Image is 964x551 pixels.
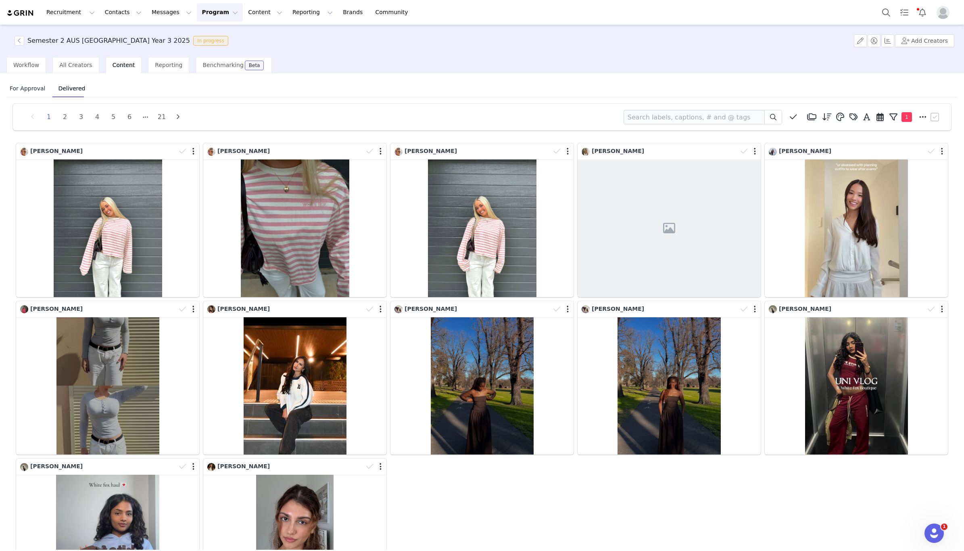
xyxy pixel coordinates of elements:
span: [PERSON_NAME] [217,463,270,469]
img: df7b025a-200d-4eed-b919-344b95b12dd1.jpg [582,148,590,156]
li: 3 [75,111,87,123]
img: c814fbcc-0cbd-4446-acda-7a2a56858365.jpg [20,463,28,471]
div: Beta [249,63,260,68]
span: [object Object] [15,36,232,46]
span: In progress [193,36,228,46]
span: [PERSON_NAME] [779,148,831,154]
span: Benchmarking [202,62,243,68]
iframe: Intercom live chat [924,524,944,543]
span: [PERSON_NAME] [779,306,831,312]
li: 2 [59,111,71,123]
span: [PERSON_NAME] [30,148,83,154]
a: Brands [338,3,370,21]
img: c814fbcc-0cbd-4446-acda-7a2a56858365.jpg [769,305,777,313]
span: Delivered [55,82,88,95]
span: Workflow [13,62,39,68]
img: a26ab610-d0e4-457a-8cfe-f7514ef91d19.jpg [20,305,28,313]
span: [PERSON_NAME] [592,306,644,312]
img: grin logo [6,9,35,17]
button: Recruitment [42,3,100,21]
img: 5d549005-f877-4886-9c7c-169fa3a6a0fe.jpg [394,148,403,156]
span: [PERSON_NAME] [217,148,270,154]
li: 21 [156,111,168,123]
li: 6 [123,111,136,123]
span: For Approval [6,82,48,95]
img: efb0c31b-413d-4b21-8c25-3be3c81234b4.jpg [207,463,215,471]
span: [PERSON_NAME] [30,463,83,469]
img: bd29d1b7-f920-477f-94bc-f303f0ae6d59.jpg [582,305,590,313]
li: 4 [91,111,103,123]
img: 5d549005-f877-4886-9c7c-169fa3a6a0fe.jpg [207,148,215,156]
button: Profile [932,6,958,19]
button: 1 [887,111,916,123]
button: Search [877,3,895,21]
img: 267df865-f2b7-4d7c-8a83-ddf6481f71fd.jpg [769,148,777,156]
button: Content [243,3,287,21]
span: All Creators [59,62,92,68]
img: 5d549005-f877-4886-9c7c-169fa3a6a0fe.jpg [20,148,28,156]
span: [PERSON_NAME] [30,306,83,312]
img: 181c4735-44dc-424b-ae4a-54b9a97f68fc.jpg [207,305,215,313]
img: bd29d1b7-f920-477f-94bc-f303f0ae6d59.jpg [394,305,403,313]
button: Reporting [288,3,338,21]
input: Search labels, captions, # and @ tags [624,110,765,124]
img: placeholder-profile.jpg [937,6,949,19]
span: [PERSON_NAME] [405,306,457,312]
li: 1 [43,111,55,123]
h3: Semester 2 AUS [GEOGRAPHIC_DATA] Year 3 2025 [27,36,190,46]
span: Content [113,62,135,68]
span: 1 [901,112,912,122]
button: Notifications [914,3,931,21]
button: Program [197,3,243,21]
span: [PERSON_NAME] [405,148,457,154]
button: Contacts [100,3,146,21]
span: Reporting [155,62,182,68]
button: Add Creators [895,34,954,47]
button: Messages [147,3,196,21]
li: 5 [107,111,119,123]
span: 1 [941,524,947,530]
span: [PERSON_NAME] [217,306,270,312]
a: Tasks [895,3,913,21]
a: Community [371,3,417,21]
span: [PERSON_NAME] [592,148,644,154]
